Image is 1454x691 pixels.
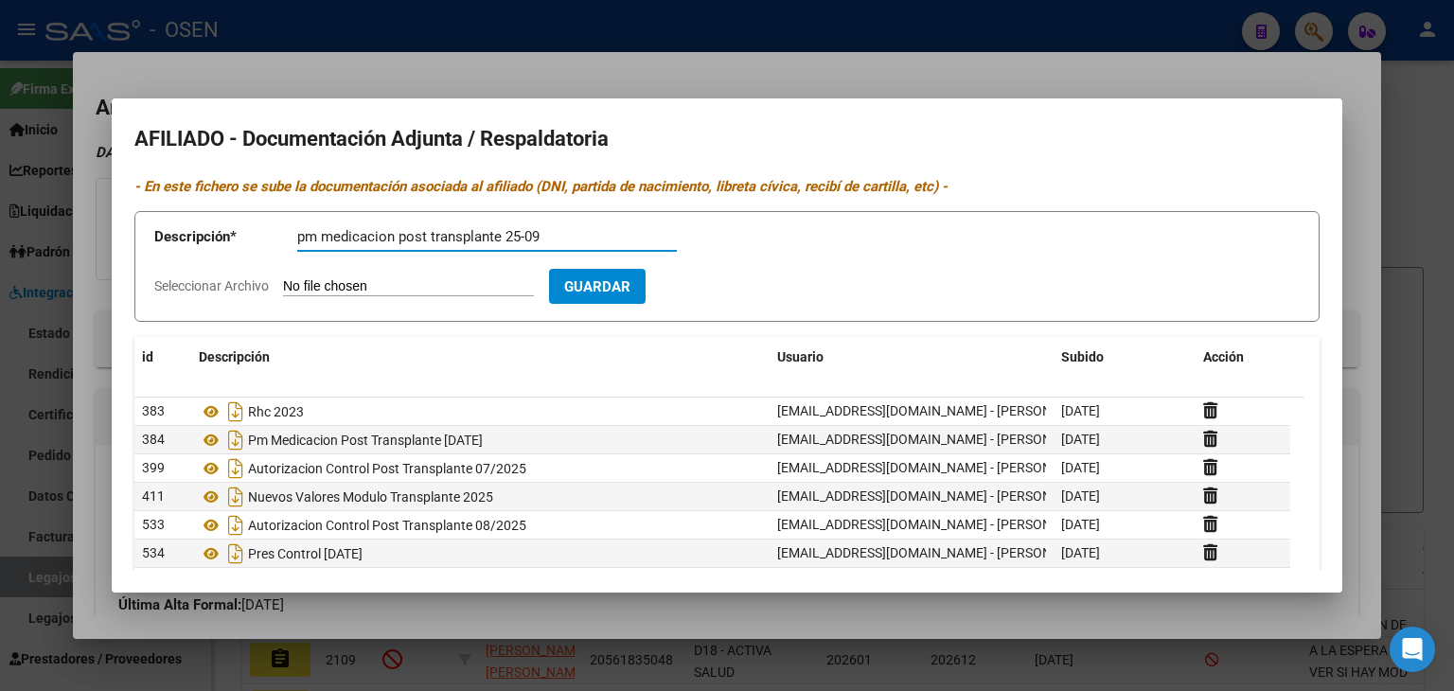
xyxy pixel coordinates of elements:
span: Pres Control [DATE] [248,546,363,561]
span: Autorizacion Control Post Transplante 08/2025 [248,518,526,533]
h2: AFILIADO - Documentación Adjunta / Respaldatoria [134,121,1320,157]
span: Usuario [777,349,824,364]
i: Descargar documento [223,397,248,427]
div: Open Intercom Messenger [1390,627,1435,672]
span: 533 [142,517,165,532]
datatable-header-cell: Descripción [191,337,770,378]
span: Seleccionar Archivo [154,278,269,293]
span: 534 [142,545,165,560]
p: Descripción [154,226,297,248]
span: [DATE] [1061,403,1100,418]
span: 399 [142,460,165,475]
span: id [142,349,153,364]
span: Nuevos Valores Modulo Transplante 2025 [248,489,493,505]
span: [EMAIL_ADDRESS][DOMAIN_NAME] - [PERSON_NAME] [777,403,1098,418]
span: [DATE] [1061,460,1100,475]
span: [DATE] [1061,432,1100,447]
i: Descargar documento [223,539,248,569]
span: Acción [1203,349,1244,364]
datatable-header-cell: id [134,337,191,378]
i: Descargar documento [223,482,248,512]
span: [EMAIL_ADDRESS][DOMAIN_NAME] - [PERSON_NAME] [777,517,1098,532]
span: Rhc 2023 [248,404,304,419]
span: Autorizacion Control Post Transplante 07/2025 [248,461,526,476]
span: [EMAIL_ADDRESS][DOMAIN_NAME] - [PERSON_NAME] [777,460,1098,475]
datatable-header-cell: Subido [1054,337,1196,378]
span: [EMAIL_ADDRESS][DOMAIN_NAME] - [PERSON_NAME] [777,488,1098,504]
datatable-header-cell: Usuario [770,337,1054,378]
span: Guardar [564,278,630,295]
i: Descargar documento [223,425,248,455]
button: Guardar [549,269,646,304]
span: [DATE] [1061,545,1100,560]
span: Pm Medicacion Post Transplante [DATE] [248,433,483,448]
span: 384 [142,432,165,447]
i: - En este fichero se sube la documentación asociada al afiliado (DNI, partida de nacimiento, libr... [134,178,948,195]
i: Descargar documento [223,510,248,540]
span: 411 [142,488,165,504]
span: [EMAIL_ADDRESS][DOMAIN_NAME] - [PERSON_NAME] [777,432,1098,447]
span: Descripción [199,349,270,364]
span: [EMAIL_ADDRESS][DOMAIN_NAME] - [PERSON_NAME] [777,545,1098,560]
span: Subido [1061,349,1104,364]
span: [DATE] [1061,488,1100,504]
i: Descargar documento [223,453,248,484]
span: 383 [142,403,165,418]
datatable-header-cell: Acción [1196,337,1290,378]
span: [DATE] [1061,517,1100,532]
